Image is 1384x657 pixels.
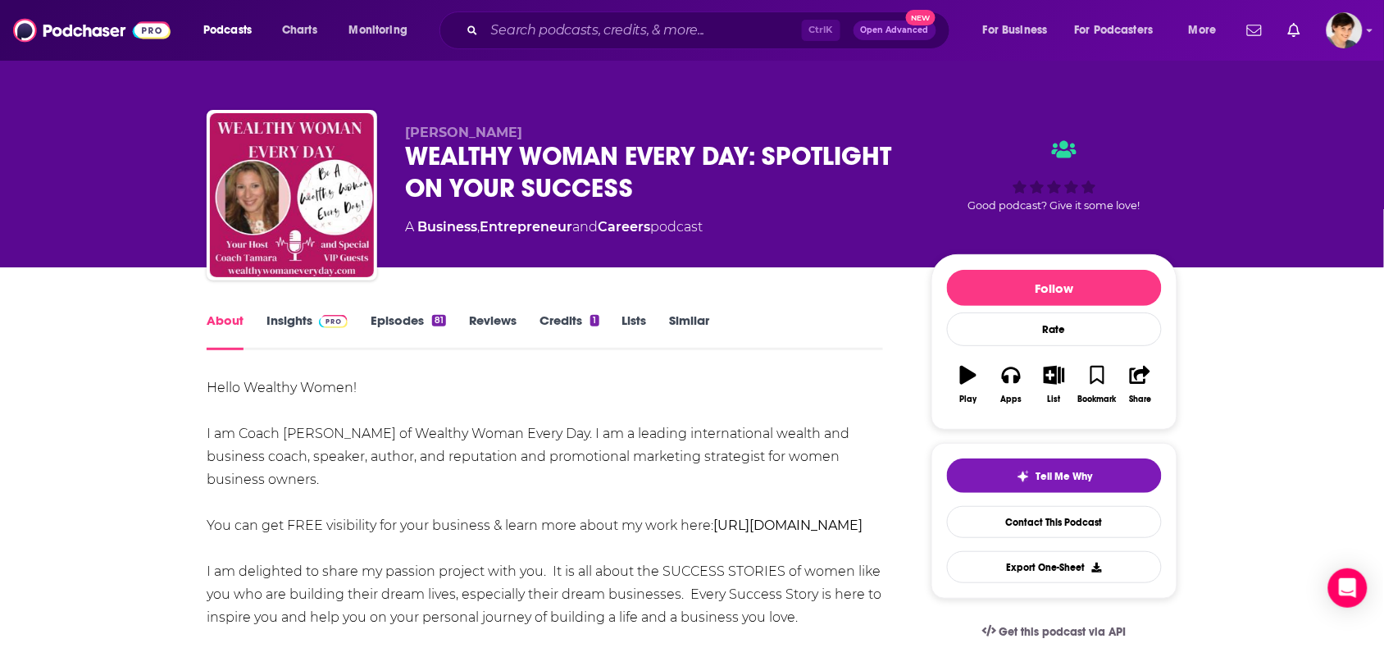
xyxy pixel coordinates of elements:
img: tell me why sparkle [1017,470,1030,483]
a: Show notifications dropdown [1241,16,1268,44]
img: Podchaser - Follow, Share and Rate Podcasts [13,15,171,46]
input: Search podcasts, credits, & more... [485,17,802,43]
a: InsightsPodchaser Pro [266,313,348,350]
span: Ctrl K [802,20,840,41]
span: For Podcasters [1075,19,1154,42]
span: Tell Me Why [1036,470,1093,483]
span: Charts [282,19,317,42]
a: Charts [271,17,327,43]
span: New [906,10,936,25]
img: User Profile [1327,12,1363,48]
button: open menu [338,17,429,43]
a: Careers [598,219,650,235]
span: More [1189,19,1217,42]
span: For Business [983,19,1048,42]
a: Credits1 [539,313,599,350]
button: Follow [947,270,1162,306]
span: [PERSON_NAME] [405,125,522,140]
button: Play [947,355,990,414]
div: 81 [432,315,446,326]
span: Monitoring [349,19,407,42]
a: Episodes81 [371,313,446,350]
div: 1 [590,315,599,326]
span: Logged in as bethwouldknow [1327,12,1363,48]
img: Podchaser Pro [319,315,348,328]
div: Share [1129,395,1151,404]
img: WEALTHY WOMAN EVERY DAY: SPOTLIGHT ON YOUR SUCCESS [210,113,374,277]
div: Rate [947,313,1162,346]
span: Good podcast? Give it some love! [968,199,1140,212]
div: Apps [1001,395,1022,404]
div: Play [960,395,977,404]
button: open menu [1177,17,1237,43]
a: Lists [622,313,647,350]
button: Share [1119,355,1162,414]
button: List [1033,355,1076,414]
div: A podcast [405,217,703,237]
button: Show profile menu [1327,12,1363,48]
a: Business [417,219,477,235]
div: Open Intercom Messenger [1328,568,1368,608]
a: Contact This Podcast [947,506,1162,538]
a: Get this podcast via API [969,612,1140,652]
div: List [1048,395,1061,404]
span: Podcasts [203,19,252,42]
a: Similar [670,313,710,350]
span: and [572,219,598,235]
a: About [207,313,244,350]
a: [URL][DOMAIN_NAME] [713,518,863,533]
button: Apps [990,355,1032,414]
button: Open AdvancedNew [854,21,936,40]
button: open menu [1064,17,1177,43]
div: Search podcasts, credits, & more... [455,11,966,49]
a: Reviews [469,313,517,350]
button: Export One-Sheet [947,551,1162,583]
a: Show notifications dropdown [1282,16,1307,44]
span: , [477,219,480,235]
span: Get this podcast via API [999,625,1127,639]
a: Entrepreneur [480,219,572,235]
button: open menu [192,17,273,43]
button: open menu [972,17,1068,43]
span: Open Advanced [861,26,929,34]
div: Good podcast? Give it some love! [931,125,1177,226]
button: Bookmark [1076,355,1118,414]
button: tell me why sparkleTell Me Why [947,459,1162,493]
div: Bookmark [1078,395,1117,404]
